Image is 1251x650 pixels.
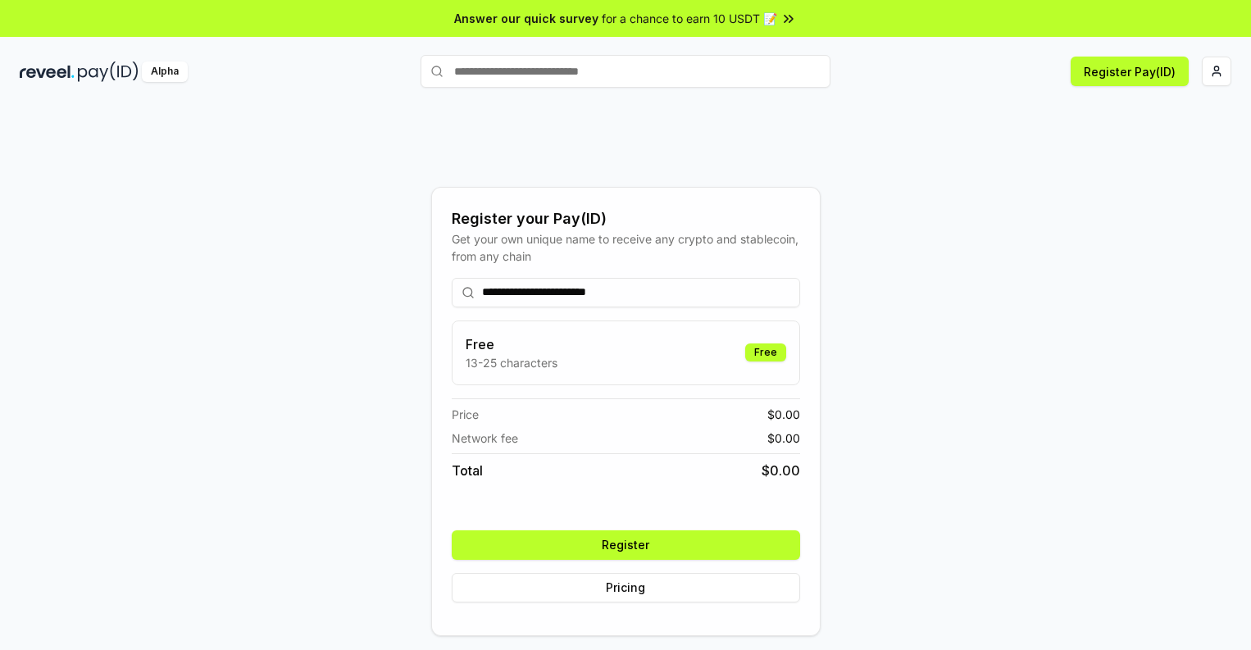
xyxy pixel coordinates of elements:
[466,354,557,371] p: 13-25 characters
[452,207,800,230] div: Register your Pay(ID)
[78,61,139,82] img: pay_id
[452,406,479,423] span: Price
[762,461,800,480] span: $ 0.00
[142,61,188,82] div: Alpha
[452,530,800,560] button: Register
[602,10,777,27] span: for a chance to earn 10 USDT 📝
[745,343,786,361] div: Free
[452,230,800,265] div: Get your own unique name to receive any crypto and stablecoin, from any chain
[767,406,800,423] span: $ 0.00
[20,61,75,82] img: reveel_dark
[452,573,800,602] button: Pricing
[452,430,518,447] span: Network fee
[452,461,483,480] span: Total
[767,430,800,447] span: $ 0.00
[454,10,598,27] span: Answer our quick survey
[1071,57,1189,86] button: Register Pay(ID)
[466,334,557,354] h3: Free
